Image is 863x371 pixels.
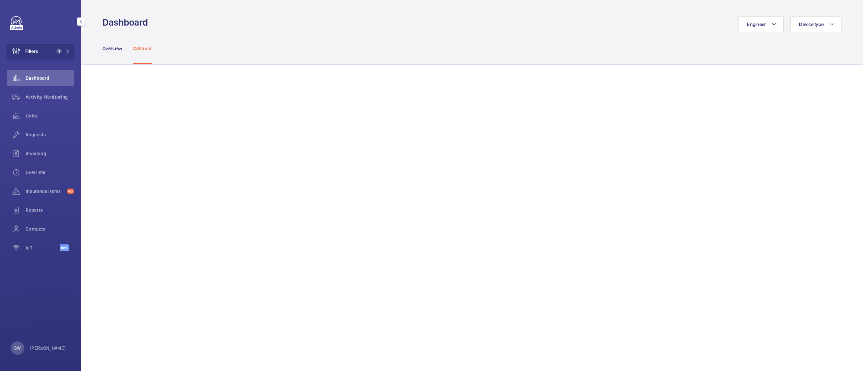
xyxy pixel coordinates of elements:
[26,188,64,195] span: Insurance items
[14,345,21,351] p: SW
[791,16,841,32] button: Device type
[7,43,74,59] button: Filters1
[25,48,38,55] span: Filters
[26,169,74,176] span: Overtime
[26,75,74,81] span: Dashboard
[102,16,152,29] h1: Dashboard
[60,244,69,251] span: Beta
[26,94,74,100] span: Activity Monitoring
[26,244,60,251] span: IoT
[30,345,66,351] p: [PERSON_NAME]
[739,16,784,32] button: Engineer
[26,226,74,232] span: Contacts
[56,48,62,54] span: 1
[799,22,824,27] span: Device type
[133,45,152,52] p: Callouts
[26,150,74,157] span: Invoicing
[67,189,74,194] span: 46
[26,207,74,213] span: Reports
[747,22,766,27] span: Engineer
[26,131,74,138] span: Requests
[102,45,122,52] p: Overview
[26,112,74,119] span: Units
